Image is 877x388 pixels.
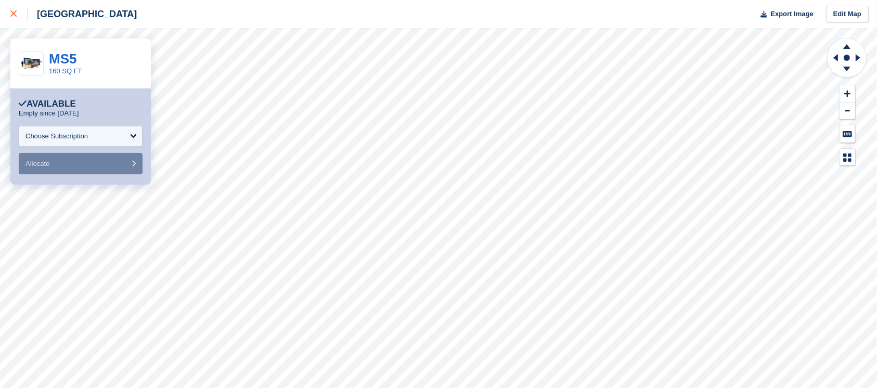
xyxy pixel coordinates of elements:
[770,9,813,19] span: Export Image
[19,55,43,73] img: 20-ft-container.jpg
[19,153,143,174] button: Allocate
[19,99,76,109] div: Available
[49,67,82,75] a: 160 SQ FT
[754,6,814,23] button: Export Image
[840,125,855,143] button: Keyboard Shortcuts
[49,51,76,67] a: MS5
[25,131,88,141] div: Choose Subscription
[28,8,137,20] div: [GEOGRAPHIC_DATA]
[25,160,49,167] span: Allocate
[19,109,79,118] p: Empty since [DATE]
[840,149,855,166] button: Map Legend
[840,85,855,102] button: Zoom In
[826,6,869,23] a: Edit Map
[840,102,855,120] button: Zoom Out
